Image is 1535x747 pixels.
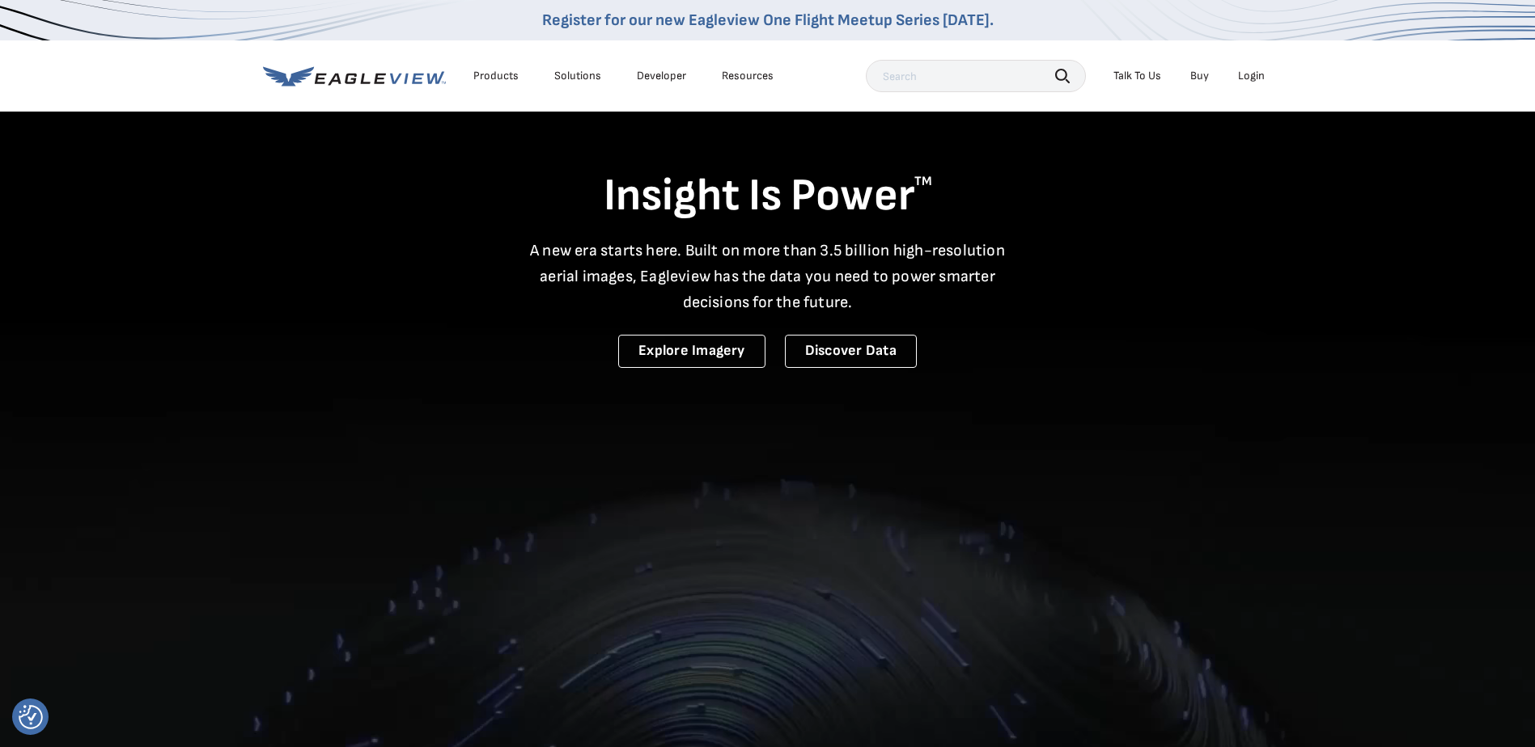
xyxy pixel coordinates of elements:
div: Login [1238,69,1265,83]
img: Revisit consent button [19,705,43,729]
h1: Insight Is Power [263,168,1273,225]
a: Developer [637,69,686,83]
div: Products [473,69,519,83]
div: Talk To Us [1113,69,1161,83]
a: Explore Imagery [618,335,765,368]
input: Search [866,60,1086,92]
a: Register for our new Eagleview One Flight Meetup Series [DATE]. [542,11,994,30]
button: Consent Preferences [19,705,43,729]
div: Resources [722,69,774,83]
a: Discover Data [785,335,917,368]
sup: TM [914,174,932,189]
a: Buy [1190,69,1209,83]
p: A new era starts here. Built on more than 3.5 billion high-resolution aerial images, Eagleview ha... [520,238,1016,315]
div: Solutions [554,69,601,83]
